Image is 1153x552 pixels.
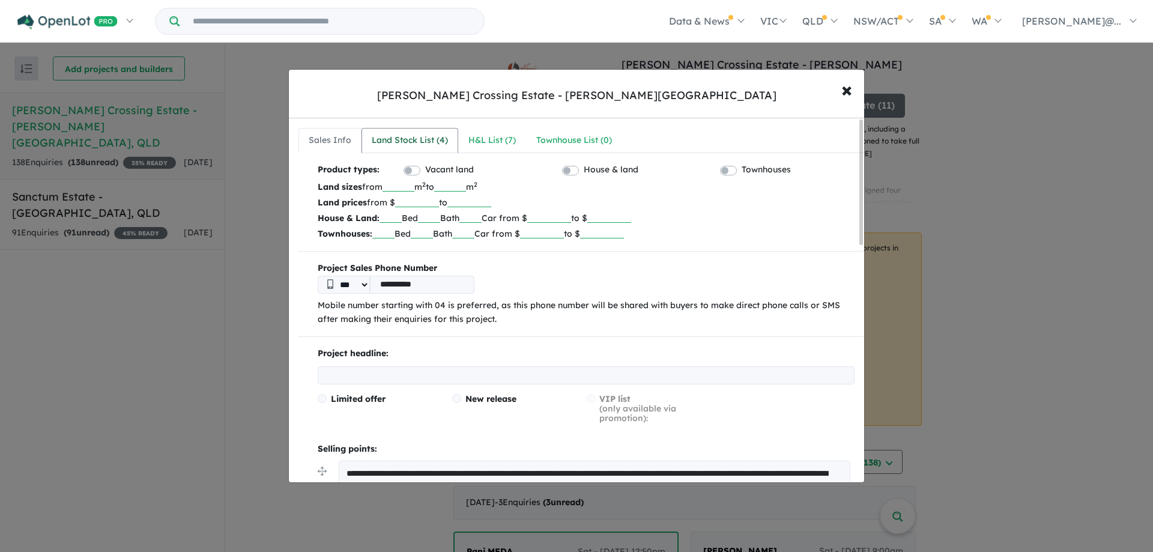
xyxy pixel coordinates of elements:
div: [PERSON_NAME] Crossing Estate - [PERSON_NAME][GEOGRAPHIC_DATA] [377,88,776,103]
label: Townhouses [742,163,791,177]
div: Land Stock List ( 4 ) [372,133,448,148]
p: from $ to [318,195,855,210]
p: Project headline: [318,347,855,361]
p: Selling points: [318,442,855,456]
sup: 2 [474,180,477,189]
span: New release [465,393,516,404]
label: Vacant land [425,163,474,177]
p: Mobile number starting with 04 is preferred, as this phone number will be shared with buyers to m... [318,299,855,327]
img: Phone icon [327,279,333,289]
b: Townhouses: [318,228,372,239]
b: House & Land: [318,213,380,223]
span: Limited offer [331,393,386,404]
div: H&L List ( 7 ) [468,133,516,148]
span: [PERSON_NAME]@... [1022,15,1121,27]
img: drag.svg [318,467,327,476]
div: Sales Info [309,133,351,148]
b: Project Sales Phone Number [318,261,855,276]
b: Product types: [318,163,380,179]
span: × [841,76,852,102]
p: Bed Bath Car from $ to $ [318,226,855,241]
input: Try estate name, suburb, builder or developer [182,8,482,34]
b: Land sizes [318,181,362,192]
p: from m to m [318,179,855,195]
sup: 2 [422,180,426,189]
p: Bed Bath Car from $ to $ [318,210,855,226]
b: Land prices [318,197,367,208]
div: Townhouse List ( 0 ) [536,133,612,148]
label: House & land [584,163,638,177]
img: Openlot PRO Logo White [17,14,118,29]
